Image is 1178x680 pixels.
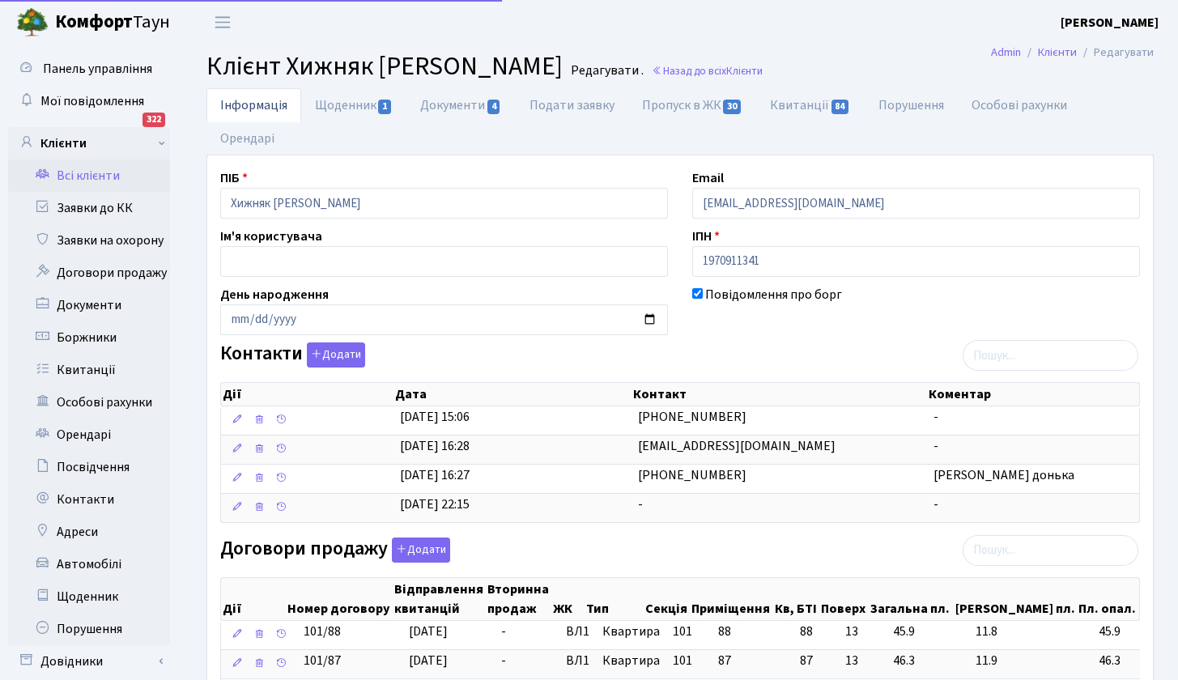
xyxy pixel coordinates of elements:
[893,652,963,670] span: 46.3
[221,578,286,620] th: Дії
[551,578,585,620] th: ЖК
[301,88,406,122] a: Щоденник
[1099,623,1146,641] span: 45.9
[991,44,1021,61] a: Admin
[206,48,563,85] span: Клієнт Хижняк [PERSON_NAME]
[638,466,746,484] span: [PHONE_NUMBER]
[976,623,1086,641] span: 11.8
[638,437,836,455] span: [EMAIL_ADDRESS][DOMAIN_NAME]
[16,6,49,39] img: logo.png
[652,63,763,79] a: Назад до всіхКлієнти
[8,419,170,451] a: Орендарі
[1077,578,1139,620] th: Пл. опал.
[726,63,763,79] span: Клієнти
[628,88,756,122] a: Пропуск в ЖК
[220,285,329,304] label: День народження
[8,321,170,354] a: Боржники
[692,227,720,246] label: ІПН
[516,88,628,122] a: Подати заявку
[220,538,450,563] label: Договори продажу
[304,652,341,669] span: 101/87
[393,578,486,620] th: Відправлення квитанцій
[40,92,144,110] span: Мої повідомлення
[286,578,393,620] th: Номер договору
[819,578,869,620] th: Поверх
[409,623,448,640] span: [DATE]
[393,383,632,406] th: Дата
[718,623,731,640] span: 88
[723,100,741,114] span: 30
[673,623,692,640] span: 101
[486,578,551,620] th: Вторинна продаж
[202,9,243,36] button: Переключити навігацію
[673,652,692,669] span: 101
[831,100,849,114] span: 84
[893,623,963,641] span: 45.9
[8,613,170,645] a: Порушення
[304,623,341,640] span: 101/88
[865,88,958,122] a: Порушення
[690,578,774,620] th: Приміщення
[400,495,470,513] span: [DATE] 22:15
[220,168,248,188] label: ПІБ
[869,578,953,620] th: Загальна пл.
[756,88,864,122] a: Квитанції
[933,437,938,455] span: -
[142,113,165,127] div: 322
[8,451,170,483] a: Посвідчення
[800,623,832,641] span: 88
[976,652,1086,670] span: 11.9
[705,285,842,304] label: Повідомлення про борг
[392,538,450,563] button: Договори продажу
[602,652,660,670] span: Квартира
[963,340,1138,371] input: Пошук...
[568,63,644,79] small: Редагувати .
[307,342,365,368] button: Контакти
[8,354,170,386] a: Квитанції
[8,483,170,516] a: Контакти
[1099,652,1146,670] span: 46.3
[927,383,1139,406] th: Коментар
[221,383,393,406] th: Дії
[487,100,500,114] span: 4
[954,578,1077,620] th: [PERSON_NAME] пл.
[602,623,660,641] span: Квартира
[388,534,450,563] a: Додати
[501,623,506,640] span: -
[8,516,170,548] a: Адреси
[963,535,1138,566] input: Пошук...
[1061,13,1159,32] a: [PERSON_NAME]
[933,466,1074,484] span: [PERSON_NAME] донька
[55,9,133,35] b: Комфорт
[967,36,1178,70] nav: breadcrumb
[692,168,724,188] label: Email
[220,227,322,246] label: Ім'я користувача
[933,495,938,513] span: -
[400,437,470,455] span: [DATE] 16:28
[303,340,365,368] a: Додати
[8,127,170,159] a: Клієнти
[638,408,746,426] span: [PHONE_NUMBER]
[409,652,448,669] span: [DATE]
[8,645,170,678] a: Довідники
[718,652,731,669] span: 87
[400,408,470,426] span: [DATE] 15:06
[1038,44,1077,61] a: Клієнти
[8,224,170,257] a: Заявки на охорону
[206,121,288,155] a: Орендарі
[8,85,170,117] a: Мої повідомлення322
[43,60,152,78] span: Панель управління
[8,289,170,321] a: Документи
[406,88,515,122] a: Документи
[55,9,170,36] span: Таун
[501,652,506,669] span: -
[206,88,301,122] a: Інформація
[8,386,170,419] a: Особові рахунки
[220,342,365,368] label: Контакти
[632,383,926,406] th: Контакт
[958,88,1081,122] a: Особові рахунки
[400,466,470,484] span: [DATE] 16:27
[644,578,690,620] th: Секція
[845,623,880,641] span: 13
[378,100,391,114] span: 1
